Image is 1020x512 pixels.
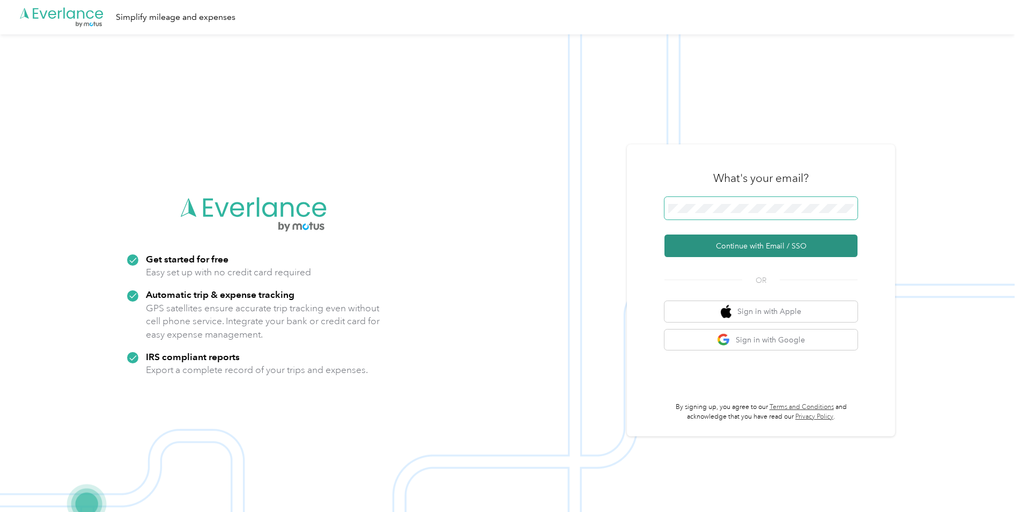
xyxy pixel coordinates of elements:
[713,171,809,186] h3: What's your email?
[721,305,731,318] img: apple logo
[664,235,858,257] button: Continue with Email / SSO
[664,330,858,350] button: google logoSign in with Google
[717,333,730,347] img: google logo
[146,253,228,265] strong: Get started for free
[146,351,240,362] strong: IRS compliant reports
[146,363,368,377] p: Export a complete record of your trips and expenses.
[770,403,834,411] a: Terms and Conditions
[146,302,380,341] p: GPS satellites ensure accurate trip tracking even without cell phone service. Integrate your bank...
[664,301,858,322] button: apple logoSign in with Apple
[146,289,294,300] strong: Automatic trip & expense tracking
[664,403,858,421] p: By signing up, you agree to our and acknowledge that you have read our .
[795,413,833,421] a: Privacy Policy
[146,266,311,279] p: Easy set up with no credit card required
[742,275,780,286] span: OR
[116,11,235,24] div: Simplify mileage and expenses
